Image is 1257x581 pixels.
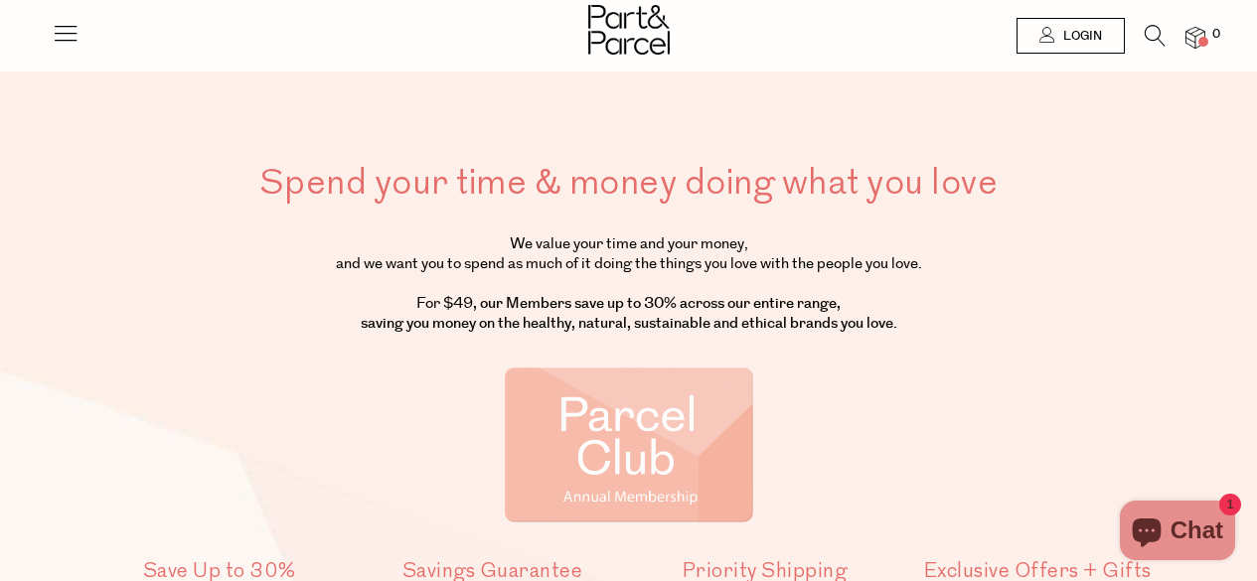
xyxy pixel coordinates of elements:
a: 0 [1185,27,1205,48]
p: We value your time and your money, and we want you to spend as much of it doing the things you lo... [94,234,1164,334]
strong: , our Members save up to 30% across our entire range, saving you money on the healthy, natural, s... [361,293,897,334]
img: Part&Parcel [588,5,670,55]
h1: Spend your time & money doing what you love [94,159,1164,207]
inbox-online-store-chat: Shopify online store chat [1114,501,1241,565]
span: 0 [1207,26,1225,44]
span: Login [1058,28,1102,45]
a: Login [1017,18,1125,54]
